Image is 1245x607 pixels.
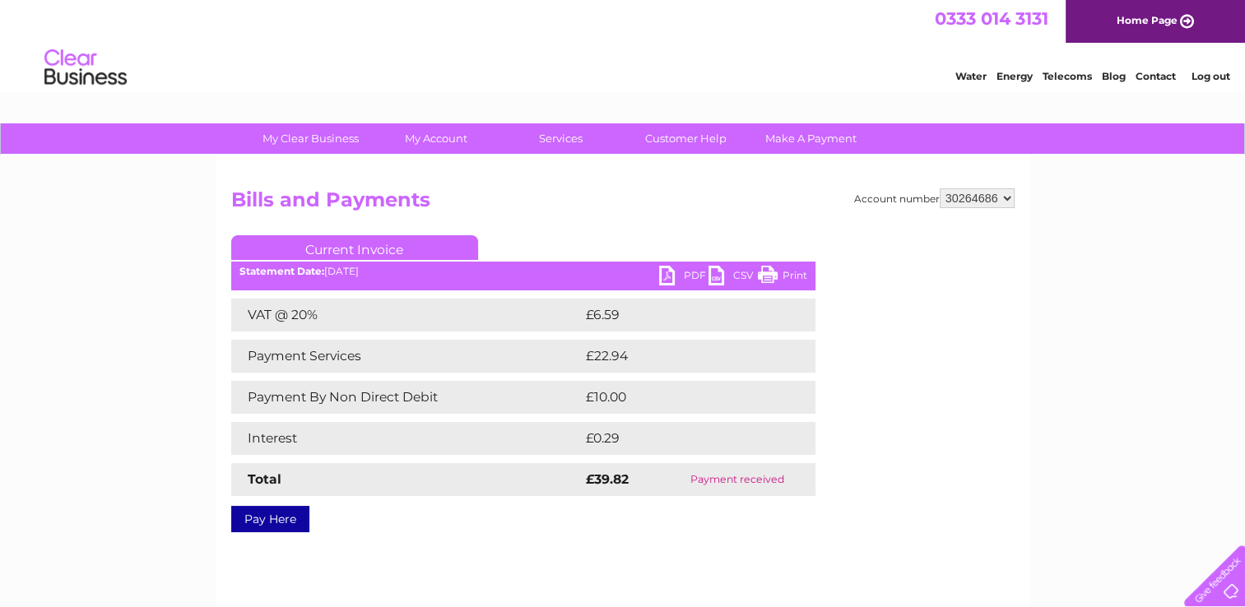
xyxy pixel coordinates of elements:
div: [DATE] [231,266,815,277]
div: Account number [854,188,1015,208]
a: CSV [708,266,758,290]
a: Current Invoice [231,235,478,260]
a: My Account [368,123,504,154]
a: Water [955,70,987,82]
td: £10.00 [582,381,782,414]
a: Services [493,123,629,154]
a: My Clear Business [243,123,379,154]
h2: Bills and Payments [231,188,1015,220]
td: Payment By Non Direct Debit [231,381,582,414]
a: Customer Help [618,123,754,154]
a: Telecoms [1043,70,1092,82]
td: VAT @ 20% [231,299,582,331]
a: PDF [659,266,708,290]
strong: £39.82 [586,471,629,487]
img: logo.png [44,43,128,93]
b: Statement Date: [239,265,324,277]
td: £0.29 [582,422,777,455]
td: Payment received [659,463,815,496]
a: Contact [1136,70,1176,82]
strong: Total [248,471,281,487]
a: Pay Here [231,506,309,532]
a: Make A Payment [743,123,879,154]
a: Log out [1191,70,1229,82]
a: 0333 014 3131 [935,8,1048,29]
td: £22.94 [582,340,783,373]
a: Print [758,266,807,290]
div: Clear Business is a trading name of Verastar Limited (registered in [GEOGRAPHIC_DATA] No. 3667643... [235,9,1012,80]
a: Energy [996,70,1033,82]
a: Blog [1102,70,1126,82]
td: Payment Services [231,340,582,373]
td: £6.59 [582,299,777,331]
td: Interest [231,422,582,455]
